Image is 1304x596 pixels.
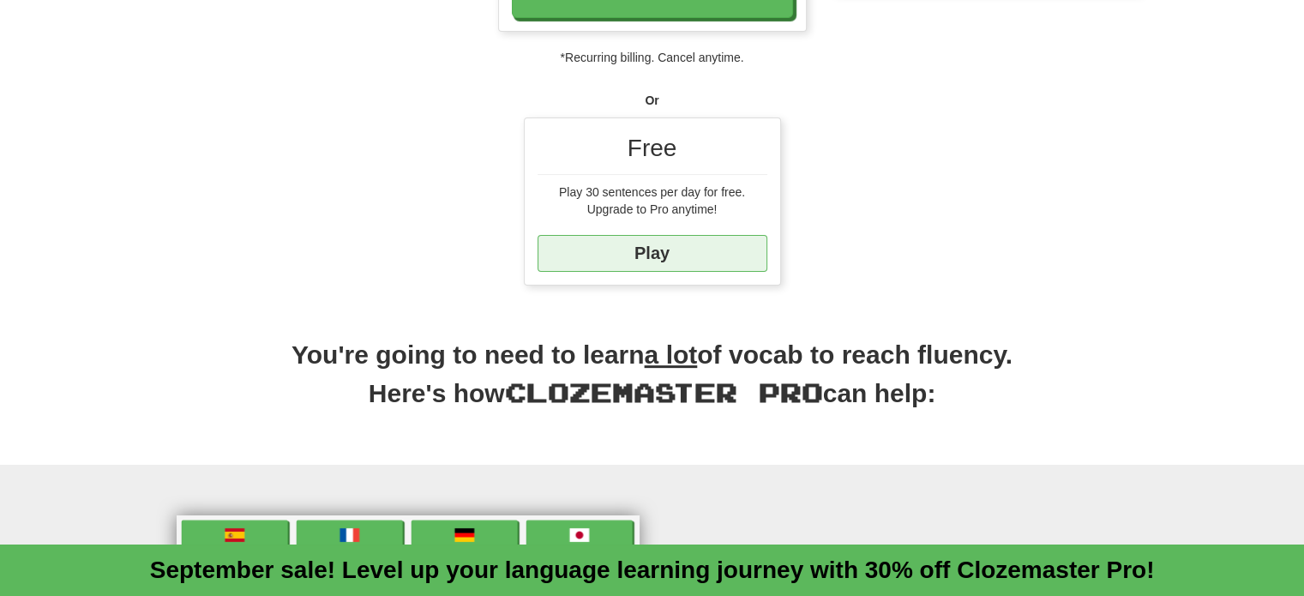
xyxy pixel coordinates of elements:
a: September sale! Level up your language learning journey with 30% off Clozemaster Pro! [150,557,1155,583]
span: Clozemaster Pro [505,376,823,407]
div: Free [538,131,767,175]
div: Play 30 sentences per day for free. [538,184,767,201]
h2: You're going to need to learn of vocab to reach fluency. Here's how can help: [164,337,1141,430]
strong: Or [645,93,658,107]
a: Play [538,235,767,272]
u: a lot [645,340,698,369]
div: Upgrade to Pro anytime! [538,201,767,218]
